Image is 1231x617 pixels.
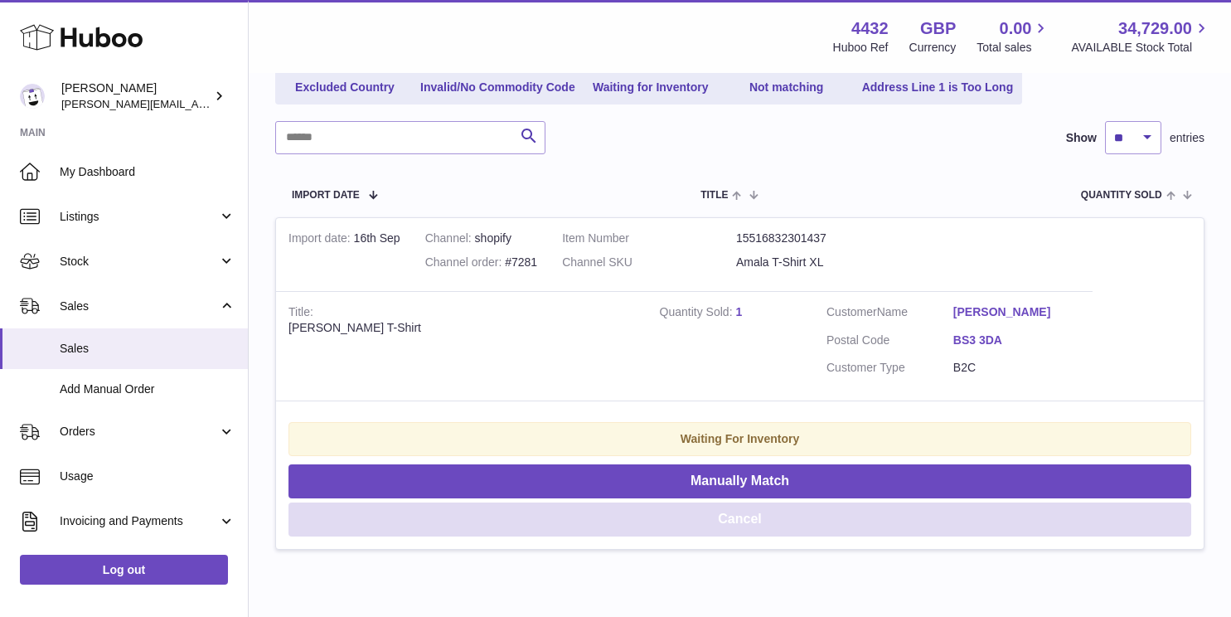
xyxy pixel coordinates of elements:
[720,74,853,101] a: Not matching
[1000,17,1032,40] span: 0.00
[288,231,354,249] strong: Import date
[920,17,956,40] strong: GBP
[826,304,953,324] dt: Name
[953,360,1080,376] dd: B2C
[60,424,218,440] span: Orders
[61,97,332,110] span: [PERSON_NAME][EMAIL_ADDRESS][DOMAIN_NAME]
[60,381,235,397] span: Add Manual Order
[660,305,736,323] strong: Quantity Sold
[1081,190,1162,201] span: Quantity Sold
[288,503,1191,537] button: Cancel
[953,304,1080,320] a: [PERSON_NAME]
[288,464,1191,498] button: Manually Match
[425,255,506,273] strong: Channel order
[584,74,717,101] a: Waiting for Inventory
[736,231,910,246] dd: 15516832301437
[414,74,581,101] a: Invalid/No Commodity Code
[20,84,45,109] img: akhil@amalachai.com
[1066,130,1097,146] label: Show
[288,305,313,323] strong: Title
[20,555,228,585] a: Log out
[60,164,235,180] span: My Dashboard
[288,320,635,336] div: [PERSON_NAME] T-Shirt
[60,513,218,529] span: Invoicing and Payments
[833,40,889,56] div: Huboo Ref
[562,255,736,270] dt: Channel SKU
[1118,17,1192,40] span: 34,729.00
[826,333,953,352] dt: Postal Code
[60,254,218,270] span: Stock
[826,305,877,318] span: Customer
[276,218,413,291] td: 16th Sep
[292,190,360,201] span: Import date
[681,432,799,445] strong: Waiting For Inventory
[977,17,1050,56] a: 0.00 Total sales
[425,231,537,246] div: shopify
[425,255,537,270] div: #7281
[1071,40,1211,56] span: AVAILABLE Stock Total
[1071,17,1211,56] a: 34,729.00 AVAILABLE Stock Total
[736,255,910,270] dd: Amala T-Shirt XL
[60,469,235,484] span: Usage
[856,74,1020,101] a: Address Line 1 is Too Long
[826,360,953,376] dt: Customer Type
[909,40,957,56] div: Currency
[851,17,889,40] strong: 4432
[562,231,736,246] dt: Item Number
[735,305,742,318] a: 1
[1170,130,1204,146] span: entries
[700,190,728,201] span: Title
[279,74,411,101] a: Excluded Country
[953,333,1080,348] a: BS3 3DA
[60,209,218,225] span: Listings
[425,231,475,249] strong: Channel
[977,40,1050,56] span: Total sales
[61,80,211,112] div: [PERSON_NAME]
[60,299,218,314] span: Sales
[60,341,235,357] span: Sales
